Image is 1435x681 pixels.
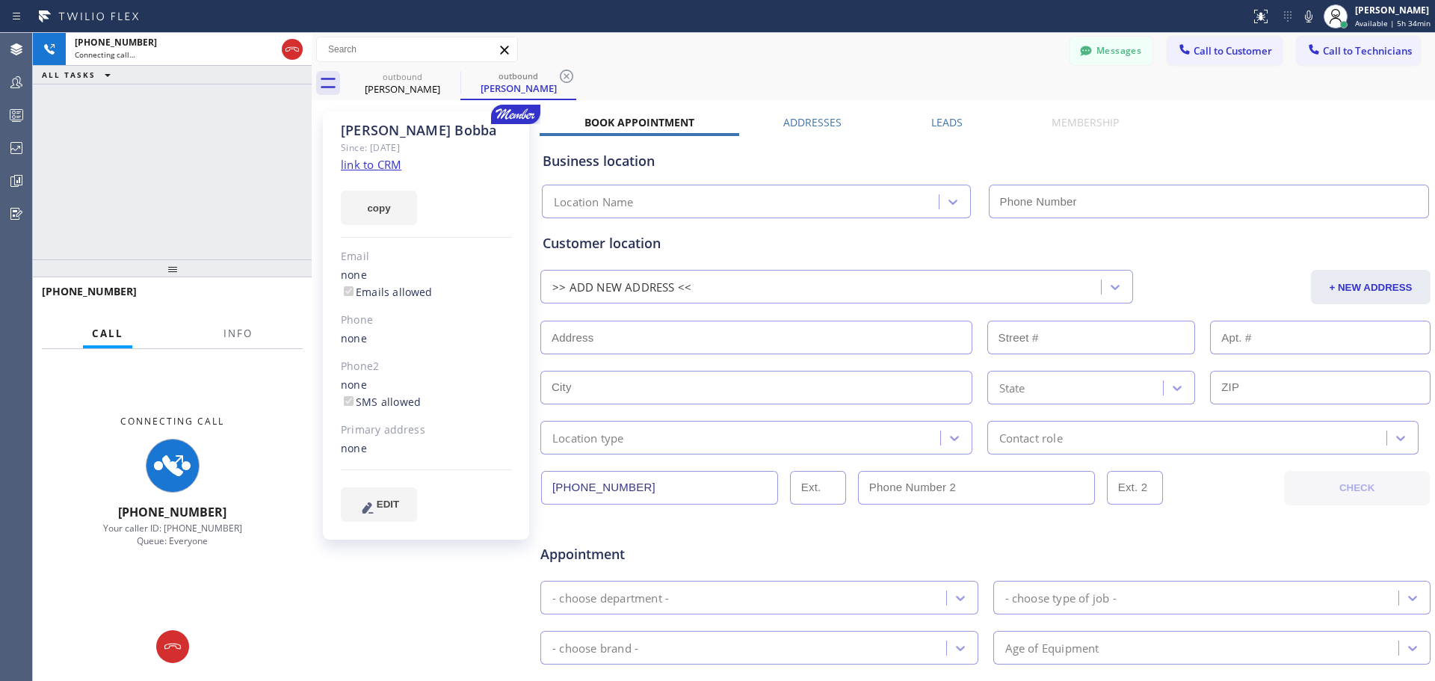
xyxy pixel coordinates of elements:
[584,115,694,129] label: Book Appointment
[1167,37,1282,65] button: Call to Customer
[987,321,1196,354] input: Street #
[543,233,1428,253] div: Customer location
[858,471,1095,505] input: Phone Number 2
[282,39,303,60] button: Hang up
[344,286,354,296] input: Emails allowed
[341,139,512,156] div: Since: [DATE]
[1005,589,1117,606] div: - choose type of job -
[541,471,778,505] input: Phone Number
[1311,270,1431,304] button: + NEW ADDRESS
[999,429,1063,446] div: Contact role
[215,319,262,348] button: Info
[462,81,575,95] div: [PERSON_NAME]
[1323,44,1412,58] span: Call to Technicians
[1052,115,1119,129] label: Membership
[999,379,1025,396] div: State
[42,70,96,80] span: ALL TASKS
[341,377,512,411] div: none
[552,279,691,296] div: >> ADD NEW ADDRESS <<
[462,67,575,99] div: Haritha Bobba
[92,327,123,340] span: Call
[341,267,512,301] div: none
[552,589,669,606] div: - choose department -
[341,358,512,375] div: Phone2
[341,440,512,457] div: none
[1194,44,1272,58] span: Call to Customer
[1210,371,1431,404] input: ZIP
[1005,639,1099,656] div: Age of Equipment
[83,319,132,348] button: Call
[341,191,417,225] button: copy
[341,395,421,409] label: SMS allowed
[341,422,512,439] div: Primary address
[931,115,963,129] label: Leads
[341,312,512,329] div: Phone
[341,248,512,265] div: Email
[75,49,135,60] span: Connecting call…
[346,82,459,96] div: [PERSON_NAME]
[540,544,835,564] span: Appointment
[223,327,253,340] span: Info
[341,122,512,139] div: [PERSON_NAME] Bobba
[1284,471,1430,505] button: CHECK
[783,115,842,129] label: Addresses
[540,321,972,354] input: Address
[790,471,846,505] input: Ext.
[552,429,624,446] div: Location type
[377,499,399,510] span: EDIT
[1297,37,1420,65] button: Call to Technicians
[344,396,354,406] input: SMS allowed
[341,157,401,172] a: link to CRM
[1298,6,1319,27] button: Mute
[75,36,157,49] span: [PHONE_NUMBER]
[1355,18,1431,28] span: Available | 5h 34min
[341,285,433,299] label: Emails allowed
[1107,471,1163,505] input: Ext. 2
[156,630,189,663] button: Hang up
[341,330,512,348] div: none
[989,185,1430,218] input: Phone Number
[543,151,1428,171] div: Business location
[33,66,126,84] button: ALL TASKS
[552,639,638,656] div: - choose brand -
[118,504,226,520] span: [PHONE_NUMBER]
[346,67,459,100] div: Haritha Bobba
[103,522,242,547] span: Your caller ID: [PHONE_NUMBER] Queue: Everyone
[346,71,459,82] div: outbound
[120,415,224,428] span: Connecting Call
[1355,4,1431,16] div: [PERSON_NAME]
[540,371,972,404] input: City
[341,487,417,522] button: EDIT
[42,284,137,298] span: [PHONE_NUMBER]
[1070,37,1152,65] button: Messages
[317,37,517,61] input: Search
[554,194,634,211] div: Location Name
[462,70,575,81] div: outbound
[1210,321,1431,354] input: Apt. #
